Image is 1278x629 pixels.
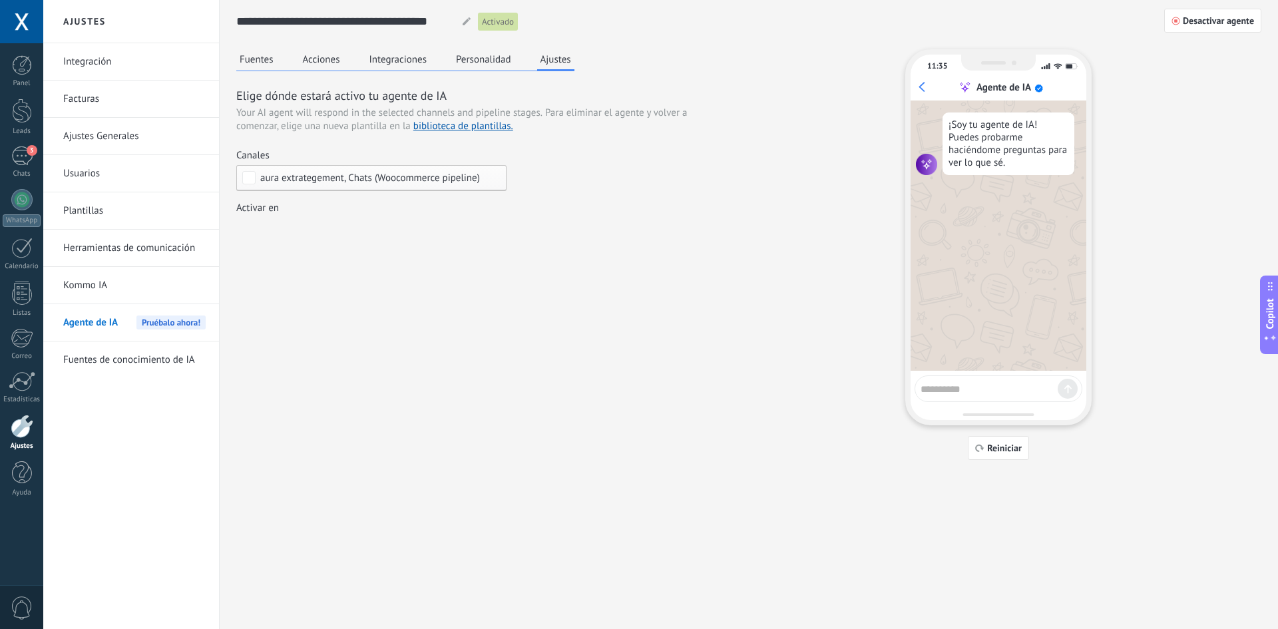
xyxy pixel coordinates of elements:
[27,145,37,156] span: 3
[43,43,219,81] li: Integración
[3,309,41,317] div: Listas
[43,304,219,341] li: Agente de IA
[1263,298,1277,329] span: Copilot
[3,395,41,404] div: Estadísticas
[136,315,206,329] span: Pruébalo ahora!
[63,155,206,192] a: Usuarios
[987,443,1022,453] span: Reiniciar
[3,79,41,88] div: Panel
[260,173,480,183] span: aura extrategement, Chats (Woocommerce pipeline)
[3,170,41,178] div: Chats
[927,61,947,71] div: 11:35
[3,127,41,136] div: Leads
[43,267,219,304] li: Kommo IA
[63,267,206,304] a: Kommo IA
[43,155,219,192] li: Usuarios
[943,112,1074,175] div: ¡Soy tu agente de IA! Puedes probarme haciéndome preguntas para ver lo que sé.
[3,489,41,497] div: Ayuda
[3,352,41,361] div: Correo
[453,49,515,69] button: Personalidad
[236,87,719,104] h3: Elige dónde estará activo tu agente de IA
[1164,9,1261,33] button: Desactivar agente
[63,192,206,230] a: Plantillas
[300,49,343,69] button: Acciones
[43,341,219,378] li: Fuentes de conocimiento de IA
[43,81,219,118] li: Facturas
[366,49,431,69] button: Integraciones
[413,120,513,132] a: biblioteca de plantillas.
[63,230,206,267] a: Herramientas de comunicación
[236,149,270,162] span: Canales
[63,341,206,379] a: Fuentes de conocimiento de IA
[63,304,118,341] span: Agente de IA
[482,15,514,29] span: Activado
[236,106,542,120] span: Your AI agent will respond in the selected channels and pipeline stages.
[63,81,206,118] a: Facturas
[43,192,219,230] li: Plantillas
[3,214,41,227] div: WhatsApp
[236,202,279,215] span: Activar en
[976,81,1031,94] div: Agente de IA
[63,304,206,341] a: Agente de IAPruébalo ahora!
[3,442,41,451] div: Ajustes
[3,262,41,271] div: Calendario
[43,118,219,155] li: Ajustes Generales
[916,154,937,175] img: agent icon
[968,436,1029,460] button: Reiniciar
[63,118,206,155] a: Ajustes Generales
[236,49,277,69] button: Fuentes
[1183,16,1254,25] span: Desactivar agente
[236,106,687,132] span: Para eliminar el agente y volver a comenzar, elige una nueva plantilla en la
[43,230,219,267] li: Herramientas de comunicación
[63,43,206,81] a: Integración
[537,49,574,71] button: Ajustes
